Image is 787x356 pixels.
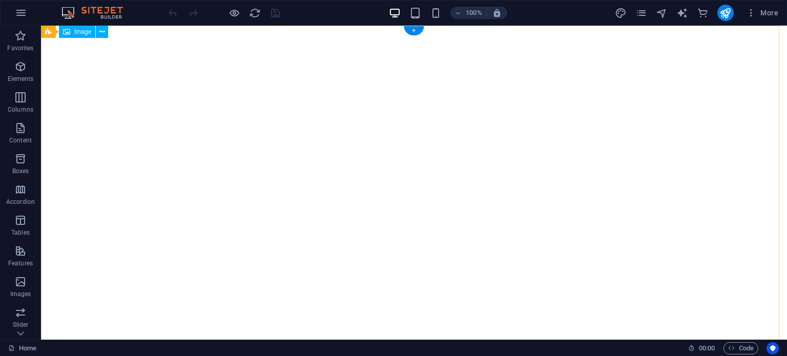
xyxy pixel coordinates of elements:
[728,342,754,354] span: Code
[742,5,782,21] button: More
[767,342,779,354] button: Usercentrics
[635,7,648,19] button: pages
[676,7,688,19] i: AI Writer
[8,75,34,83] p: Elements
[492,8,502,17] i: On resize automatically adjust zoom level to fit chosen device.
[615,7,627,19] button: design
[9,136,32,144] p: Content
[717,5,734,21] button: publish
[719,7,731,19] i: Publish
[74,29,91,35] span: Image
[8,259,33,267] p: Features
[706,344,708,352] span: :
[248,7,261,19] button: reload
[13,321,29,329] p: Slider
[12,167,29,175] p: Boxes
[656,7,668,19] i: Navigator
[450,7,487,19] button: 100%
[466,7,482,19] h6: 100%
[8,342,36,354] a: Click to cancel selection. Double-click to open Pages
[59,7,136,19] img: Editor Logo
[228,7,240,19] button: Click here to leave preview mode and continue editing
[656,7,668,19] button: navigator
[6,198,35,206] p: Accordion
[697,7,709,19] button: commerce
[676,7,689,19] button: text_generator
[7,44,33,52] p: Favorites
[615,7,627,19] i: Design (Ctrl+Alt+Y)
[699,342,715,354] span: 00 00
[249,7,261,19] i: Reload page
[10,290,31,298] p: Images
[635,7,647,19] i: Pages (Ctrl+Alt+S)
[723,342,758,354] button: Code
[688,342,715,354] h6: Session time
[697,7,709,19] i: Commerce
[8,106,33,114] p: Columns
[11,228,30,237] p: Tables
[404,26,424,35] div: +
[746,8,778,18] span: More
